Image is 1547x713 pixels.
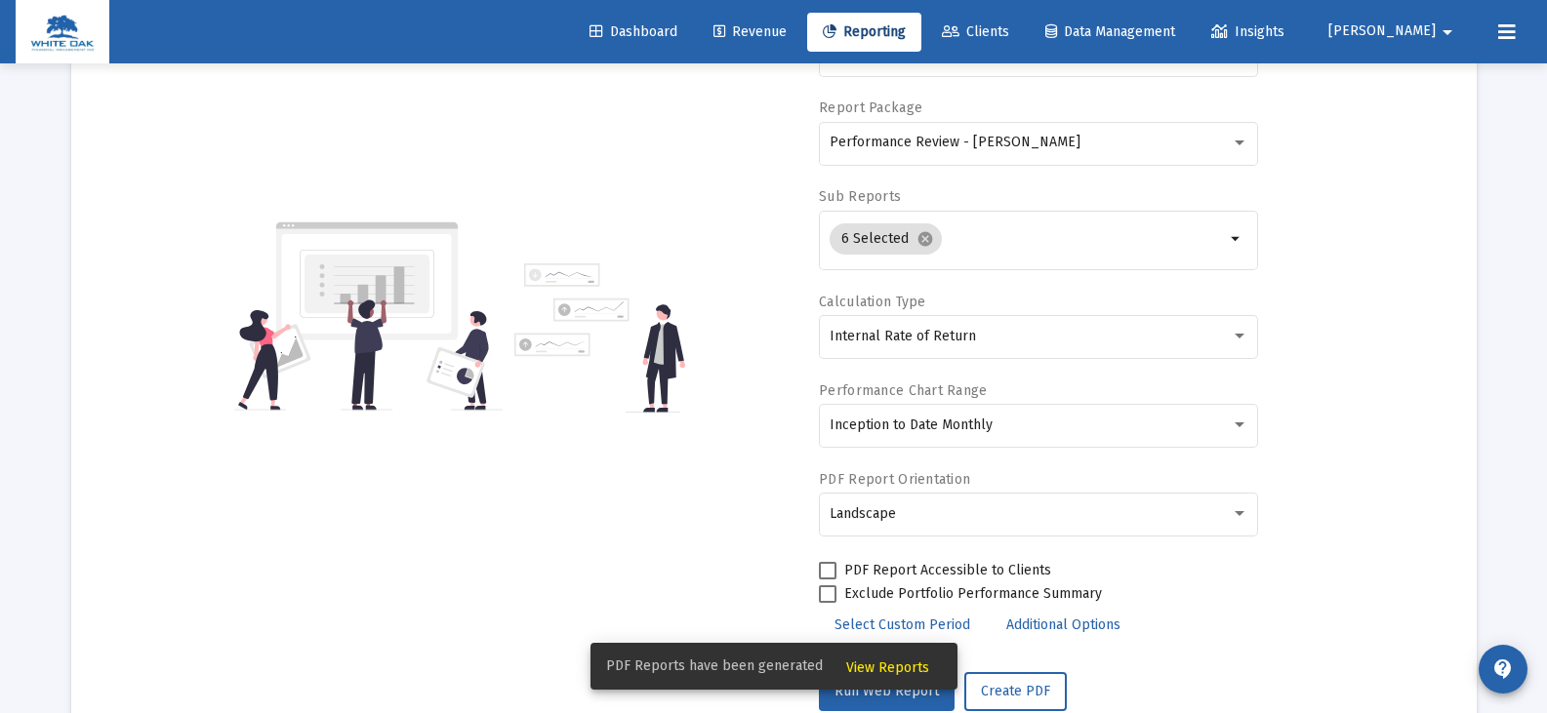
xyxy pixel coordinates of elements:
label: Calculation Type [819,294,925,310]
span: Dashboard [590,23,677,40]
button: [PERSON_NAME] [1305,12,1483,51]
span: Create PDF [981,683,1050,699]
mat-icon: cancel [916,230,934,248]
label: Sub Reports [819,188,901,205]
span: Insights [1211,23,1284,40]
span: Landscape [830,505,896,522]
mat-icon: contact_support [1491,657,1515,681]
span: PDF Reports have been generated [606,656,823,676]
mat-icon: arrow_drop_down [1436,13,1459,52]
mat-chip-list: Selection [830,219,1225,258]
button: Create PDF [964,672,1067,711]
label: PDF Report Orientation [819,471,970,488]
span: [PERSON_NAME] [1328,23,1436,40]
span: Performance Review - [PERSON_NAME] [830,134,1080,150]
a: Insights [1196,13,1300,52]
a: Reporting [807,13,921,52]
span: Exclude Portfolio Performance Summary [844,582,1102,606]
a: Revenue [698,13,802,52]
button: View Reports [831,649,945,684]
span: Reporting [823,23,906,40]
span: Data Management [1045,23,1175,40]
span: Internal Rate of Return [830,328,976,344]
a: Dashboard [574,13,693,52]
a: Data Management [1030,13,1191,52]
mat-icon: arrow_drop_down [1225,227,1248,251]
img: reporting [234,219,503,413]
span: Revenue [713,23,787,40]
span: Additional Options [1006,616,1120,633]
img: Dashboard [30,13,95,52]
span: Inception to Date Monthly [830,416,993,433]
label: Performance Chart Range [819,382,987,399]
span: Select Custom Period [835,616,970,633]
span: Clients [942,23,1009,40]
img: reporting-alt [514,263,685,413]
a: Clients [926,13,1025,52]
label: Report Package [819,99,922,116]
span: View Reports [846,659,929,676]
span: PDF Report Accessible to Clients [844,559,1051,582]
mat-chip: 6 Selected [830,223,942,255]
